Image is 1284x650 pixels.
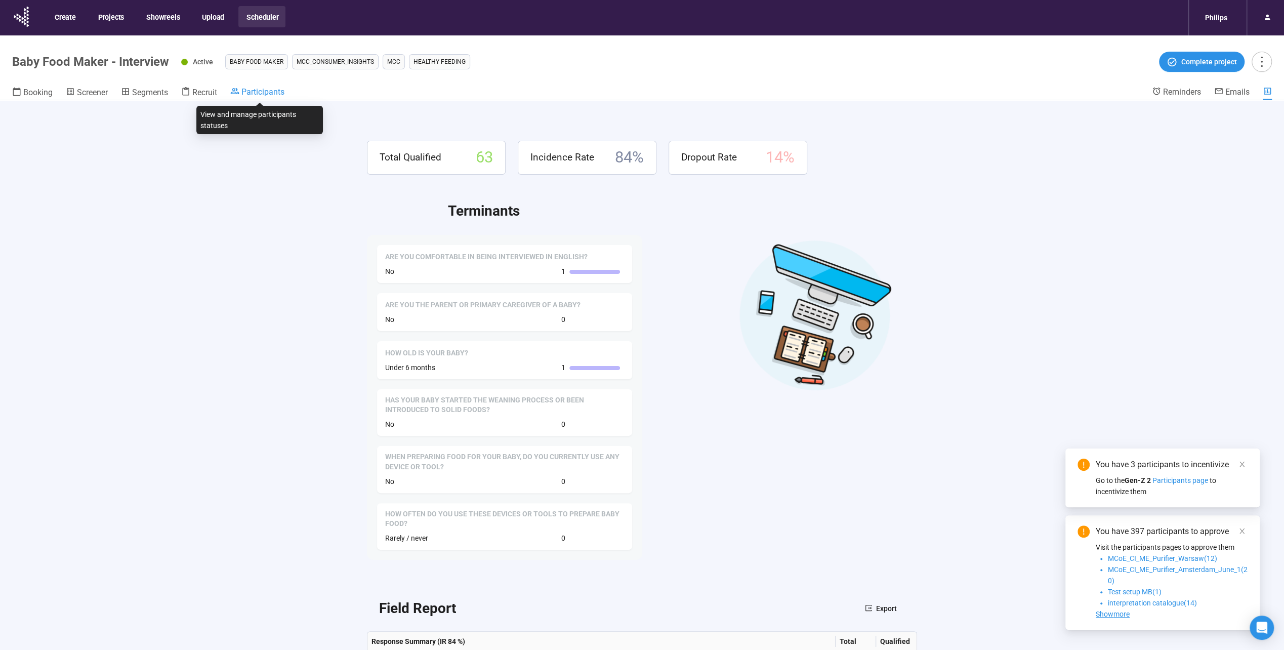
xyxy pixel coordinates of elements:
span: more [1255,55,1268,68]
span: MCoE_CI_ME_Purifier_Amsterdam_June_1(20) [1108,565,1248,585]
span: Participants page [1152,476,1208,484]
div: Go to the to incentivize them [1096,475,1248,497]
button: exportExport [857,600,905,617]
span: Incidence Rate [530,150,594,165]
span: Active [193,58,213,66]
button: Showreels [138,6,187,27]
span: How often do you use these devices or tools to prepare baby food? [385,509,624,529]
span: 0 [561,419,565,430]
a: Screener [66,87,108,100]
span: 84 % [615,145,644,170]
span: 0 [561,533,565,544]
strong: Gen-Z 2 [1125,476,1151,484]
a: Reminders [1152,87,1201,99]
div: View and manage participants statuses [196,106,323,134]
div: Philips [1199,8,1233,27]
div: You have 3 participants to incentivize [1096,459,1248,471]
div: Open Intercom Messenger [1250,616,1274,640]
span: 0 [561,314,565,325]
span: 63 [476,145,493,170]
span: Under 6 months [385,363,435,372]
span: Export [876,603,897,614]
a: Emails [1214,87,1250,99]
span: How old is your baby? [385,348,468,358]
span: Showmore [1096,610,1130,618]
div: You have 397 participants to approve [1096,525,1248,538]
span: When preparing food for your baby, do you currently use any device or tool? [385,452,624,472]
span: Complete project [1181,56,1237,67]
span: Test setup MB(1) [1108,588,1162,596]
span: Has your baby started the weaning process or been introduced to solid foods? [385,395,624,415]
span: Are you the parent or primary caregiver of a baby? [385,300,581,310]
span: MCC [387,57,400,67]
h1: Baby Food Maker - Interview [12,55,169,69]
button: Projects [90,6,131,27]
span: Booking [23,88,53,97]
span: 1 [561,362,565,373]
button: Scheduler [238,6,285,27]
span: Emails [1225,87,1250,97]
span: Recruit [192,88,217,97]
span: 14 % [766,145,795,170]
span: 1 [561,266,565,277]
a: Participants [230,87,284,99]
span: No [385,420,394,428]
span: Segments [132,88,168,97]
span: Rarely / never [385,534,428,542]
span: exclamation-circle [1078,459,1090,471]
button: more [1252,52,1272,72]
span: interpretation catalogue(14) [1108,599,1197,607]
span: Are you comfortable in being interviewed in English? [385,252,588,262]
span: Healthy feeding [413,57,466,67]
span: Baby food maker [230,57,283,67]
button: Upload [194,6,231,27]
span: Participants [241,87,284,97]
h2: Field Report [379,597,456,620]
span: 0 [561,476,565,487]
span: MCC_CONSUMER_INSIGHTS [297,57,374,67]
button: Complete project [1159,52,1245,72]
span: close [1238,461,1246,468]
a: Recruit [181,87,217,100]
h2: Terminants [448,200,917,222]
span: Dropout Rate [681,150,737,165]
span: Screener [77,88,108,97]
span: exclamation-circle [1078,525,1090,538]
span: No [385,477,394,485]
span: Reminders [1163,87,1201,97]
span: Total Qualified [380,150,441,165]
span: close [1238,527,1246,535]
a: Booking [12,87,53,100]
a: Segments [121,87,168,100]
span: MCoE_CI_ME_Purifier_Warsaw(12) [1108,554,1217,562]
span: No [385,267,394,275]
p: Visit the participants pages to approve them [1096,542,1248,553]
span: export [865,604,872,612]
button: Create [47,6,83,27]
span: No [385,315,394,323]
img: Desktop work notes [739,239,892,391]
